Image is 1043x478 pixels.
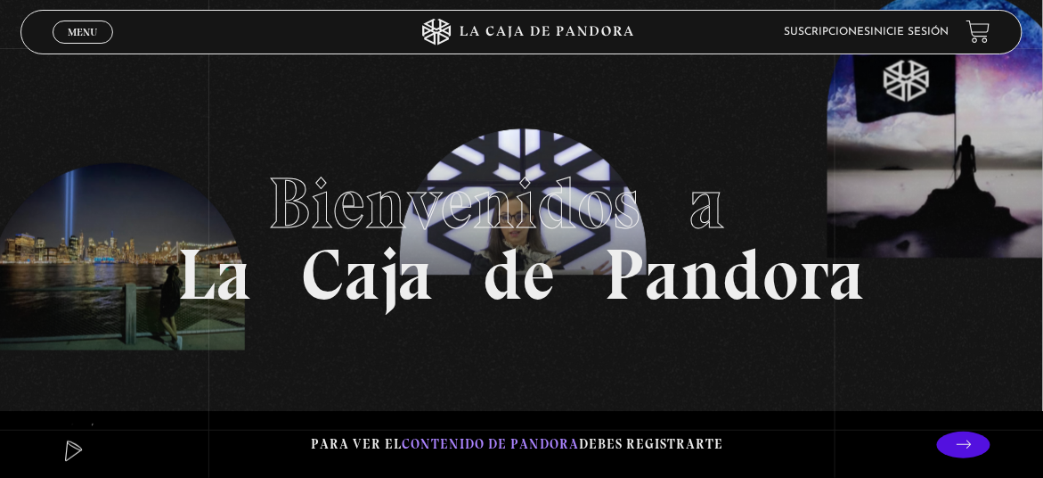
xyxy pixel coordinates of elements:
span: Bienvenidos a [269,161,775,246]
h1: La Caja de Pandora [178,168,866,310]
a: View your shopping cart [966,20,990,44]
a: Suscripciones [784,27,870,37]
p: Para ver el debes registrarte [311,433,723,457]
a: Inicie sesión [870,27,949,37]
span: Menu [68,27,97,37]
span: Cerrar [61,42,103,54]
span: contenido de Pandora [402,436,579,452]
